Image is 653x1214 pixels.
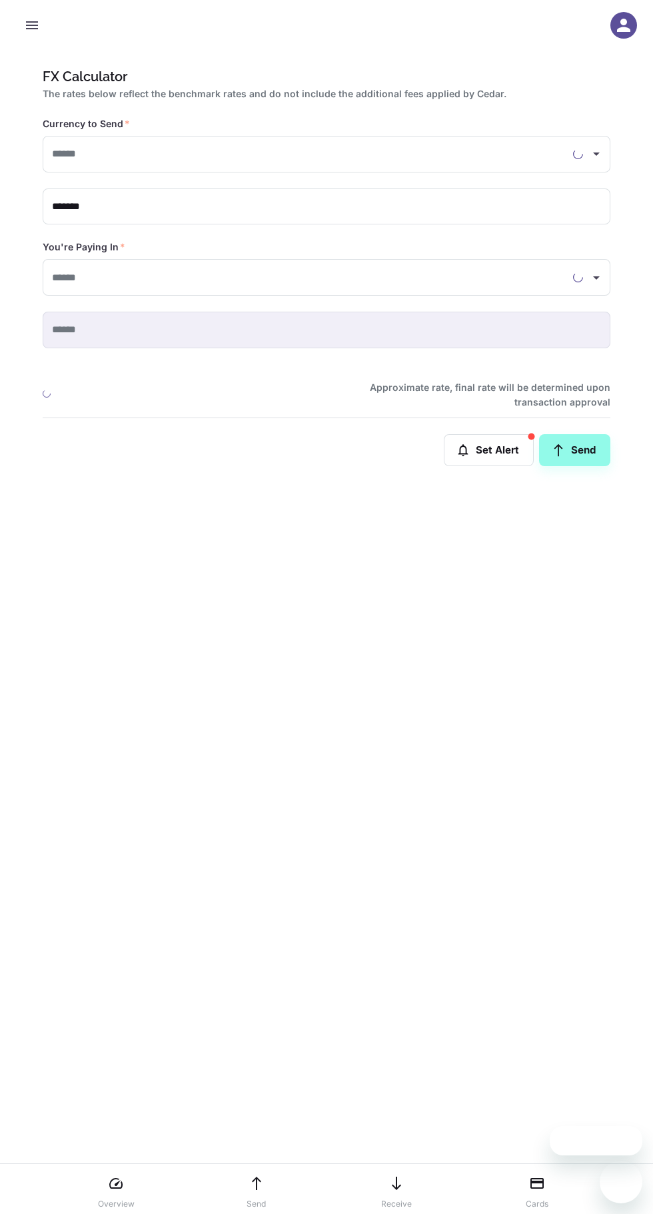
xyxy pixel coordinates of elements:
label: Currency to Send [43,117,130,131]
a: Receive [372,1169,420,1210]
h6: Approximate rate, final rate will be determined upon transaction approval [355,380,610,410]
p: Send [247,1198,266,1210]
button: Open [587,145,606,163]
iframe: Button to launch messaging window [600,1161,642,1203]
p: Overview [98,1198,135,1210]
iframe: Message from company [550,1126,642,1155]
p: Receive [381,1198,412,1210]
label: You're Paying In [43,240,125,254]
a: Cards [513,1169,561,1210]
p: Cards [526,1198,548,1210]
button: Set Alert [444,434,534,466]
a: Overview [92,1169,140,1210]
button: Open [587,268,606,287]
h1: FX Calculator [43,67,605,87]
a: Send [233,1169,281,1210]
a: Send [539,434,610,466]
